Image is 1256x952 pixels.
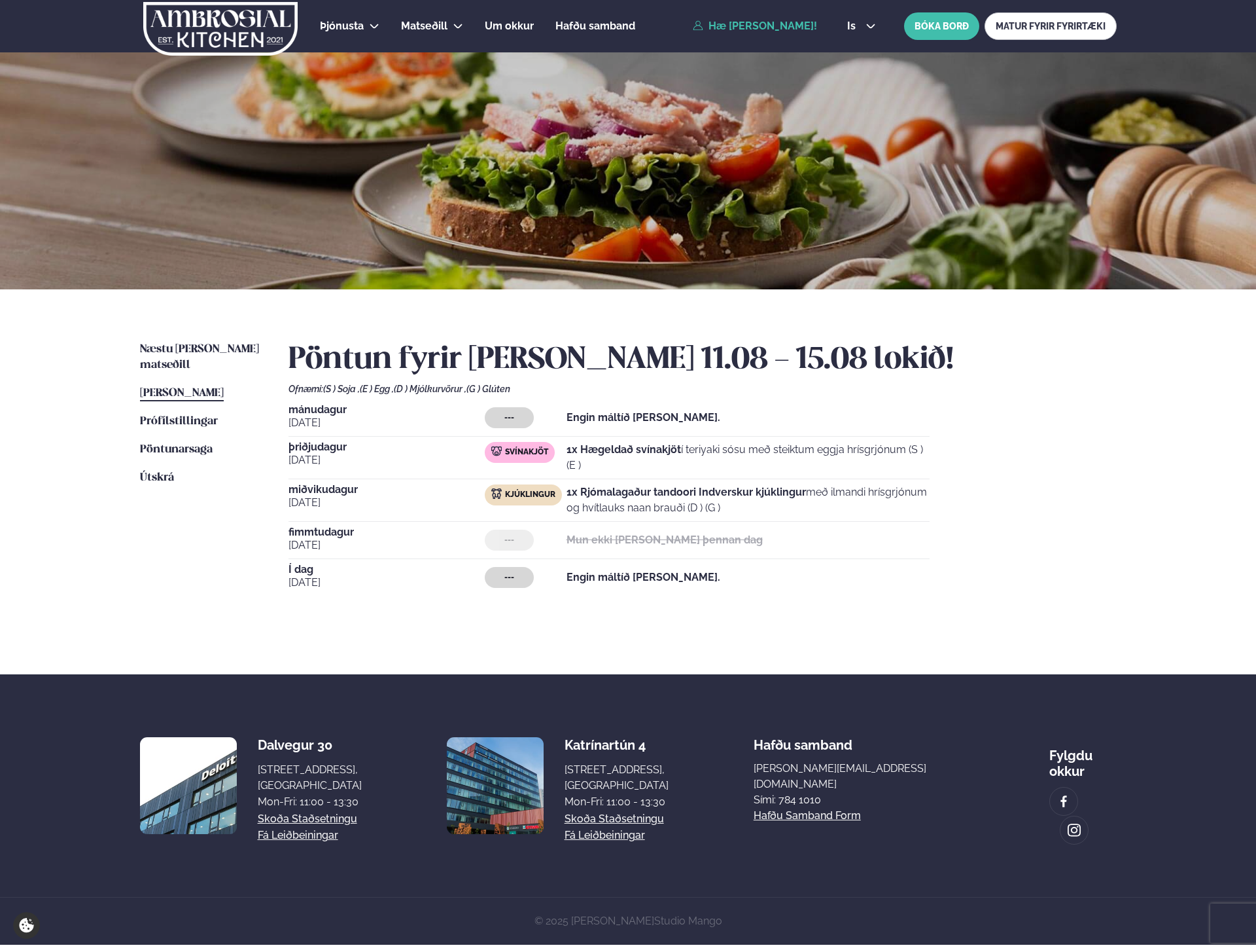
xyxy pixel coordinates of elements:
span: Svínakjöt [505,447,548,458]
a: Hafðu samband form [754,808,861,824]
span: fimmtudagur [288,527,485,538]
span: miðvikudagur [288,485,485,495]
span: Í dag [288,564,485,575]
a: Skoða staðsetningu [565,811,664,827]
div: Mon-Fri: 11:00 - 13:30 [258,794,362,810]
span: --- [504,412,514,423]
div: Fylgdu okkur [1049,737,1117,779]
a: Næstu [PERSON_NAME] matseðill [140,342,262,373]
div: [STREET_ADDRESS], [GEOGRAPHIC_DATA] [258,762,362,794]
a: image alt [1060,816,1088,844]
span: mánudagur [288,405,485,415]
h2: Pöntun fyrir [PERSON_NAME] 11.08 - 15.08 lokið! [288,342,1117,378]
a: [PERSON_NAME] [140,386,224,401]
span: --- [504,535,514,545]
img: chicken.svg [491,488,502,499]
span: [DATE] [288,575,485,591]
a: Um okkur [485,18,534,34]
button: BÓKA BORÐ [904,12,979,40]
span: Næstu [PERSON_NAME] matseðill [140,344,259,371]
span: [PERSON_NAME] [140,388,224,399]
strong: Mun ekki [PERSON_NAME] þennan dag [567,534,763,546]
div: Mon-Fri: 11:00 - 13:30 [565,794,669,810]
img: image alt [1056,794,1071,809]
span: is [847,21,860,31]
span: Þjónusta [320,20,364,32]
strong: 1x Hægeldað svínakjöt [567,443,681,456]
img: image alt [447,737,544,834]
span: (G ) Glúten [466,384,510,394]
a: Skoða staðsetningu [258,811,357,827]
a: image alt [1050,788,1077,815]
a: Þjónusta [320,18,364,34]
a: Fá leiðbeiningar [258,828,338,843]
button: is [837,21,886,31]
span: Útskrá [140,472,174,483]
p: Sími: 784 1010 [754,792,964,808]
div: Dalvegur 30 [258,737,362,753]
a: Hæ [PERSON_NAME]! [693,20,817,32]
a: Pöntunarsaga [140,442,213,458]
a: MATUR FYRIR FYRIRTÆKI [985,12,1117,40]
span: Hafðu samband [555,20,635,32]
strong: Engin máltíð [PERSON_NAME]. [567,411,720,424]
a: Cookie settings [13,912,40,939]
div: Ofnæmi: [288,384,1117,394]
strong: 1x Rjómalagaður tandoori Indverskur kjúklingur [567,486,806,498]
span: Prófílstillingar [140,416,218,427]
img: logo [143,2,299,56]
span: Um okkur [485,20,534,32]
span: [DATE] [288,415,485,431]
a: Matseðill [401,18,447,34]
strong: Engin máltíð [PERSON_NAME]. [567,571,720,583]
a: Studio Mango [654,915,722,927]
span: (E ) Egg , [360,384,394,394]
span: [DATE] [288,495,485,511]
p: með ilmandi hrísgrjónum og hvítlauks naan brauði (D ) (G ) [567,485,930,516]
span: [DATE] [288,452,485,468]
a: Útskrá [140,470,174,486]
div: Katrínartún 4 [565,737,669,753]
span: Matseðill [401,20,447,32]
span: (S ) Soja , [323,384,360,394]
span: þriðjudagur [288,442,485,452]
span: (D ) Mjólkurvörur , [394,384,466,394]
img: image alt [140,737,237,834]
p: í teriyaki sósu með steiktum eggja hrísgrjónum (S ) (E ) [567,442,930,473]
div: [STREET_ADDRESS], [GEOGRAPHIC_DATA] [565,762,669,794]
img: image alt [1067,823,1081,838]
span: Pöntunarsaga [140,444,213,455]
span: --- [504,572,514,583]
span: Hafðu samband [754,727,852,753]
span: © 2025 [PERSON_NAME] [534,915,722,927]
a: [PERSON_NAME][EMAIL_ADDRESS][DOMAIN_NAME] [754,761,964,792]
img: pork.svg [491,446,502,456]
span: [DATE] [288,538,485,553]
span: Kjúklingur [505,490,555,500]
a: Fá leiðbeiningar [565,828,645,843]
a: Prófílstillingar [140,414,218,430]
a: Hafðu samband [555,18,635,34]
